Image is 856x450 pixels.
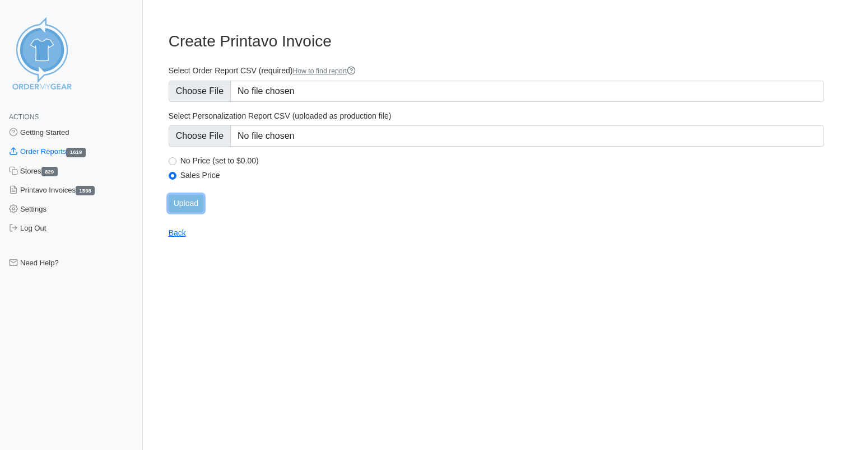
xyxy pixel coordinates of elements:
[169,195,203,212] input: Upload
[292,67,356,75] a: How to find report
[180,170,824,180] label: Sales Price
[66,148,85,157] span: 1619
[169,65,824,76] label: Select Order Report CSV (required)
[9,113,39,121] span: Actions
[180,156,824,166] label: No Price (set to $0.00)
[169,111,824,121] label: Select Personalization Report CSV (uploaded as production file)
[169,228,186,237] a: Back
[76,186,95,195] span: 1598
[169,32,824,51] h3: Create Printavo Invoice
[41,167,58,176] span: 829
